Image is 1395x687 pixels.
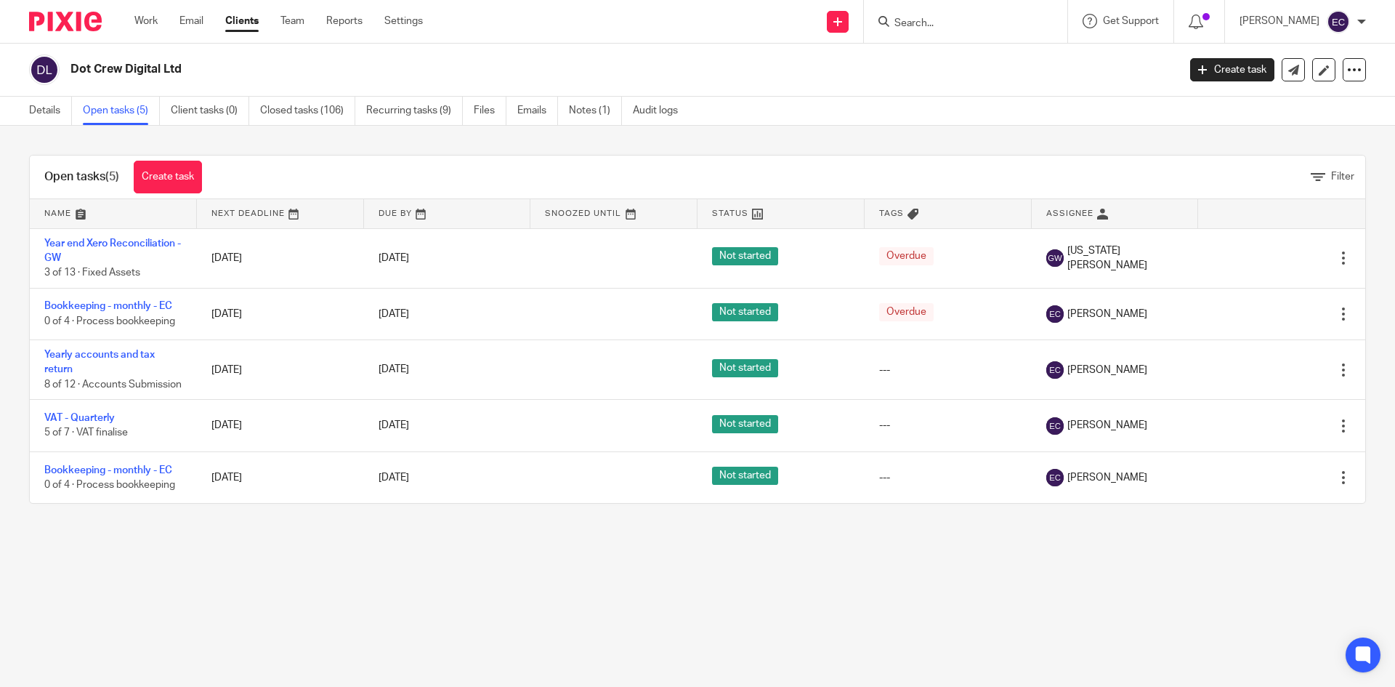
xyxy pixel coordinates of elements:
[1067,418,1147,433] span: [PERSON_NAME]
[44,350,155,374] a: Yearly accounts and tax return
[29,12,102,31] img: Pixie
[545,209,621,217] span: Snoozed Until
[225,14,259,28] a: Clients
[44,238,181,263] a: Year end Xero Reconciliation - GW
[1067,307,1147,321] span: [PERSON_NAME]
[1240,14,1319,28] p: [PERSON_NAME]
[879,303,934,321] span: Overdue
[1067,363,1147,377] span: [PERSON_NAME]
[134,161,202,193] a: Create task
[712,467,778,485] span: Not started
[379,365,409,375] span: [DATE]
[517,97,558,125] a: Emails
[1046,361,1064,379] img: svg%3E
[44,465,172,475] a: Bookkeeping - monthly - EC
[171,97,249,125] a: Client tasks (0)
[197,288,364,340] td: [DATE]
[44,379,182,390] span: 8 of 12 · Accounts Submission
[712,247,778,265] span: Not started
[197,340,364,400] td: [DATE]
[366,97,463,125] a: Recurring tasks (9)
[1067,470,1147,485] span: [PERSON_NAME]
[384,14,423,28] a: Settings
[326,14,363,28] a: Reports
[1046,249,1064,267] img: svg%3E
[260,97,355,125] a: Closed tasks (106)
[44,301,172,311] a: Bookkeeping - monthly - EC
[1331,172,1354,182] span: Filter
[1046,417,1064,435] img: svg%3E
[379,473,409,483] span: [DATE]
[379,420,409,430] span: [DATE]
[44,428,128,438] span: 5 of 7 · VAT finalise
[633,97,689,125] a: Audit logs
[83,97,160,125] a: Open tasks (5)
[70,62,949,77] h2: Dot Crew Digital Ltd
[105,171,119,182] span: (5)
[197,451,364,503] td: [DATE]
[879,470,1017,485] div: ---
[879,247,934,265] span: Overdue
[712,209,748,217] span: Status
[1327,10,1350,33] img: svg%3E
[280,14,304,28] a: Team
[879,418,1017,433] div: ---
[879,209,904,217] span: Tags
[44,169,119,185] h1: Open tasks
[879,363,1017,377] div: ---
[179,14,203,28] a: Email
[893,17,1024,31] input: Search
[134,14,158,28] a: Work
[1046,305,1064,323] img: svg%3E
[1067,244,1184,273] span: [US_STATE][PERSON_NAME]
[44,316,175,326] span: 0 of 4 · Process bookkeeping
[379,309,409,319] span: [DATE]
[712,415,778,433] span: Not started
[29,55,60,85] img: svg%3E
[1103,16,1159,26] span: Get Support
[1190,58,1274,81] a: Create task
[1046,469,1064,486] img: svg%3E
[29,97,72,125] a: Details
[44,413,115,423] a: VAT - Quarterly
[569,97,622,125] a: Notes (1)
[197,400,364,451] td: [DATE]
[474,97,506,125] a: Files
[44,268,140,278] span: 3 of 13 · Fixed Assets
[197,228,364,288] td: [DATE]
[712,359,778,377] span: Not started
[44,480,175,490] span: 0 of 4 · Process bookkeeping
[379,253,409,263] span: [DATE]
[712,303,778,321] span: Not started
